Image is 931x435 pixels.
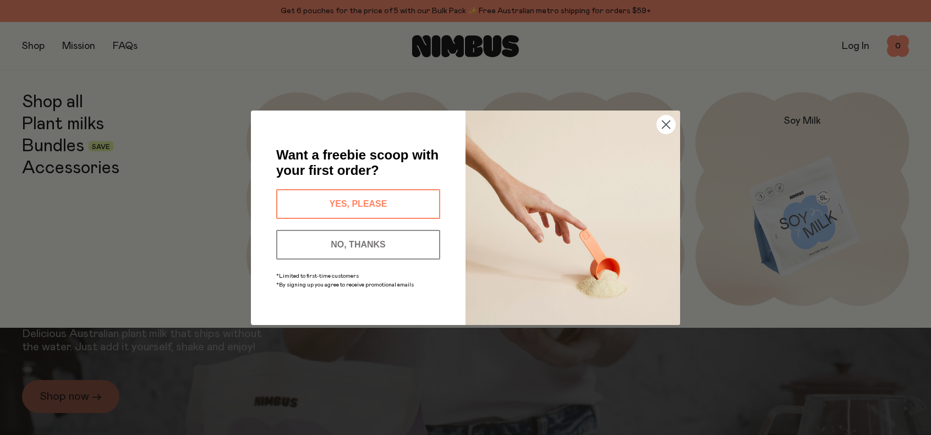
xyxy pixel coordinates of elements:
[276,282,414,288] span: *By signing up you agree to receive promotional emails
[276,189,440,219] button: YES, PLEASE
[656,115,676,134] button: Close dialog
[465,111,680,325] img: c0d45117-8e62-4a02-9742-374a5db49d45.jpeg
[276,273,359,279] span: *Limited to first-time customers
[276,230,440,260] button: NO, THANKS
[276,147,439,178] span: Want a freebie scoop with your first order?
